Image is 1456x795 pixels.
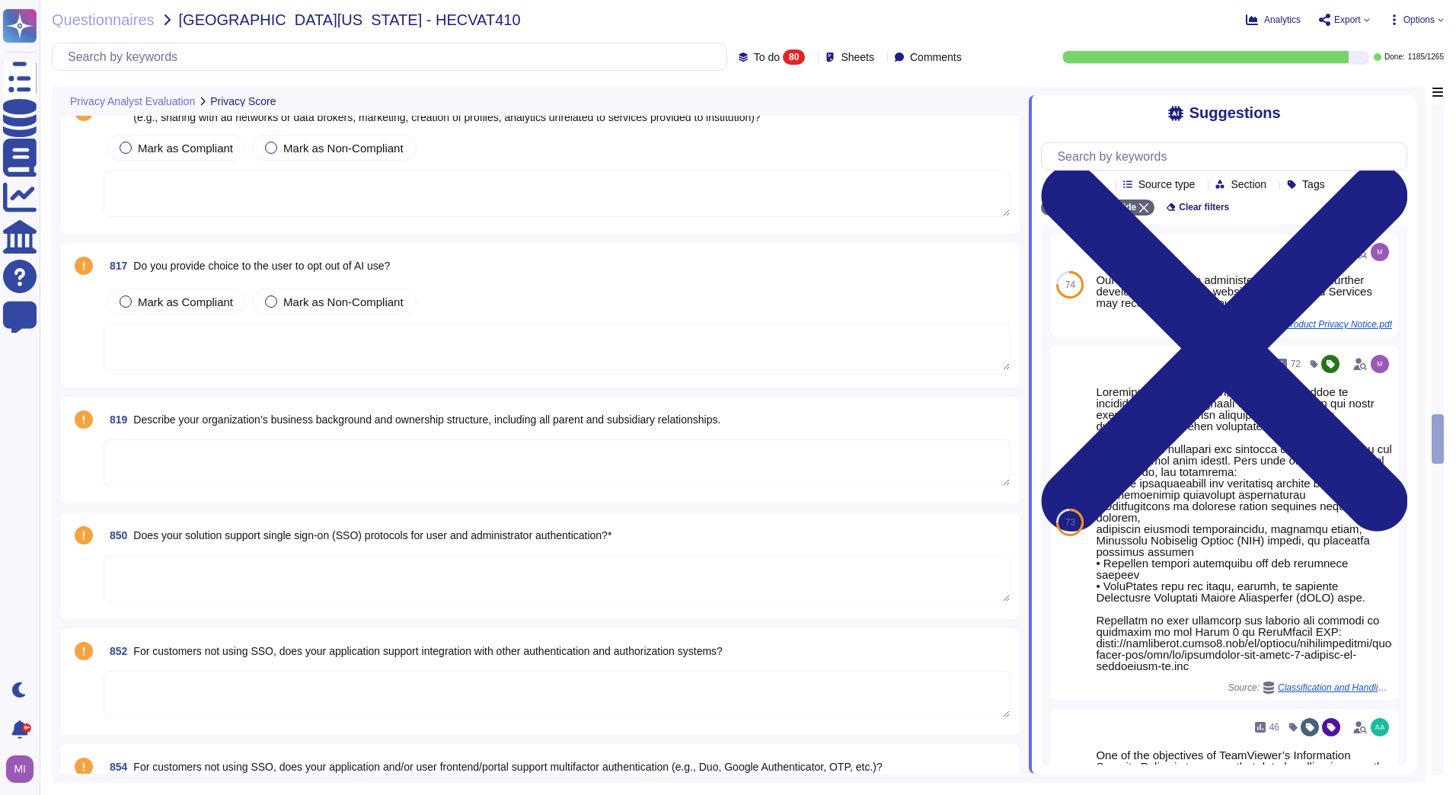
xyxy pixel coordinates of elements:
span: Privacy Analyst Evaluation [70,96,195,107]
span: Options [1403,15,1435,24]
div: 9+ [22,723,31,733]
div: Loremips dolo si ametcon, adipiscin, eli seddoe te incididunt utla etd magnaali enim adminimven q... [1096,386,1392,672]
span: Sheets [841,52,874,62]
span: 817 [104,260,127,271]
button: Analytics [1246,14,1301,26]
span: [GEOGRAPHIC_DATA][US_STATE] - HECVAT410 [179,12,521,27]
span: Done: [1384,53,1405,61]
span: 819 [104,414,127,425]
span: For customers not using SSO, does your application and/or user frontend/portal support multifacto... [133,761,882,773]
span: 807 [104,107,127,117]
span: 850 [104,530,127,541]
span: 852 [104,646,127,656]
img: user [1371,355,1389,373]
span: Classification and Handling of Information [1278,683,1392,692]
span: 46 [1269,723,1279,732]
img: user [1371,718,1389,736]
div: 80 [783,49,805,65]
span: Mark as Compliant [138,295,233,308]
input: Search by keywords [1049,143,1407,170]
span: For customers not using SSO, does your application support integration with other authentication ... [133,645,723,657]
span: Mark as Compliant [138,142,233,155]
span: Source: [1228,682,1392,694]
span: Mark as Non-Compliant [283,142,404,155]
span: Analytics [1264,15,1301,24]
input: Search by keywords [60,43,726,70]
img: user [6,755,34,783]
span: 854 [104,761,127,772]
span: To do [754,52,780,62]
span: 74 [1065,280,1075,289]
span: 1185 / 1265 [1408,53,1444,61]
span: Privacy Score [210,96,276,107]
span: Comments [910,52,962,62]
span: Does your solution support single sign-on (SSO) protocols for user and administrator authenticati... [133,529,611,541]
span: Do you provide choice to the user to opt out of AI use? [133,260,390,272]
span: Describe your organization’s business background and ownership structure, including all parent an... [133,413,720,426]
span: 73 [1065,518,1075,527]
button: user [3,752,44,786]
img: user [1371,243,1389,261]
span: Questionnaires [52,12,155,27]
span: Export [1334,15,1361,24]
span: Mark as Non-Compliant [283,295,404,308]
